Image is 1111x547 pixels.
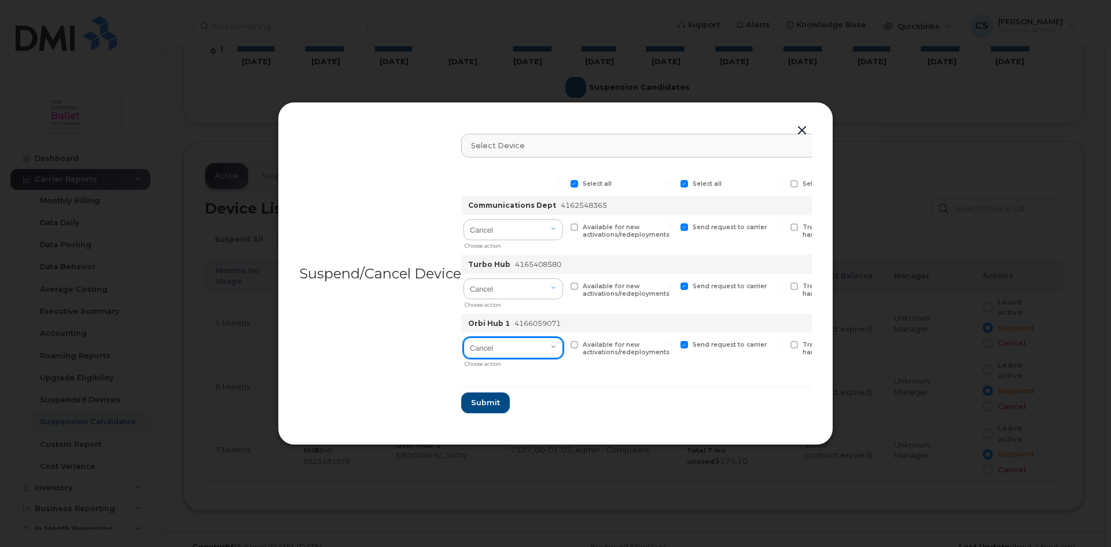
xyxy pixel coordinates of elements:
button: Submit [461,392,510,413]
strong: Orbi Hub 1 [468,319,510,328]
input: Transfer device to spare hardware [777,223,782,229]
div: Choose action [465,238,563,250]
div: Choose action [465,297,563,309]
span: Available for new activations/redeployments [583,282,669,298]
span: Available for new activations/redeployments [583,223,669,238]
input: Select all [667,180,672,186]
input: Send request to carrier [667,223,672,229]
input: Select all [557,180,562,186]
input: Available for new activations/redeployments [557,223,562,229]
input: Available for new activations/redeployments [557,282,562,288]
span: Send request to carrier [693,341,767,348]
span: Select all [583,180,612,188]
input: Send request to carrier [667,282,672,288]
span: 4162548365 [561,201,607,210]
span: Transfer device to spare hardware [803,223,882,238]
span: Send request to carrier [693,223,767,231]
span: Submit [471,397,500,408]
input: Transfer device to spare hardware [777,341,782,347]
span: Transfer device to spare hardware [803,282,882,298]
div: Suspend/Cancel Device [299,267,461,281]
span: Select all [693,180,722,188]
span: Send request to carrier [693,282,767,290]
span: Select all [803,180,832,188]
div: Choose action [465,356,563,368]
span: Available for new activations/redeployments [583,341,669,356]
input: Available for new activations/redeployments [557,341,562,347]
span: Select device [471,140,525,151]
input: Select all [777,180,782,186]
span: 4165408580 [515,260,561,269]
span: 4166059071 [514,319,561,328]
strong: Communications Dept [468,201,556,210]
span: Transfer device to spare hardware [803,341,882,356]
input: Send request to carrier [667,341,672,347]
strong: Turbo Hub [468,260,510,269]
input: Transfer device to spare hardware [777,282,782,288]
